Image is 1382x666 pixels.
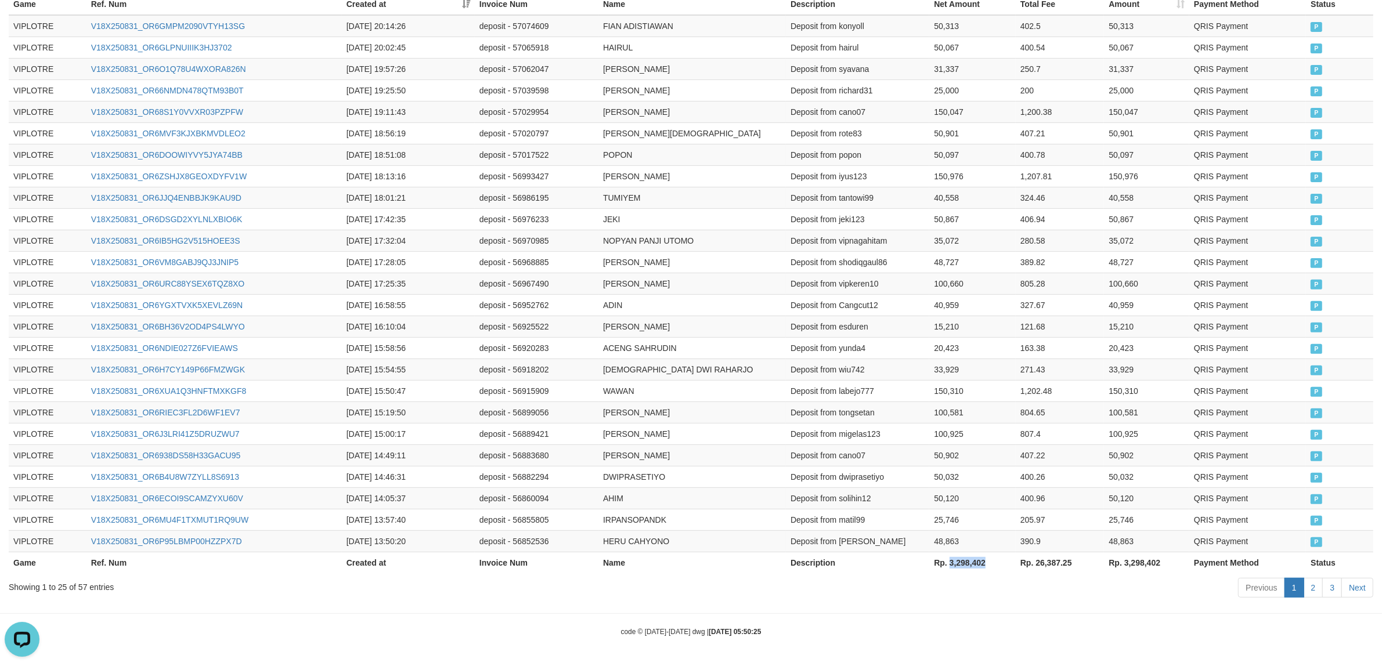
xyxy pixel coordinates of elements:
td: [DATE] 15:58:56 [342,337,475,359]
td: 100,660 [929,273,1016,294]
td: [DATE] 18:01:21 [342,187,475,208]
a: V18X250831_OR6VM8GABJ9QJ3JNIP5 [91,258,239,267]
td: [DATE] 13:57:40 [342,509,475,530]
td: deposit - 57039598 [475,79,598,101]
td: deposit - 57062047 [475,58,598,79]
td: Deposit from matil99 [786,509,929,530]
td: 25,000 [1104,79,1189,101]
td: Deposit from wiu742 [786,359,929,380]
td: 324.46 [1016,187,1105,208]
td: Deposit from labejo777 [786,380,929,401]
span: PAID [1311,344,1322,354]
td: VIPLOTRE [9,380,86,401]
td: deposit - 56986195 [475,187,598,208]
td: ACENG SAHRUDIN [598,337,786,359]
td: 150,976 [929,165,1016,187]
span: PAID [1311,215,1322,225]
td: 25,746 [929,509,1016,530]
td: deposit - 56970985 [475,230,598,251]
td: 48,863 [929,530,1016,552]
td: Deposit from konyoll [786,15,929,37]
td: Deposit from solihin12 [786,487,929,509]
td: Deposit from vipnagahitam [786,230,929,251]
td: VIPLOTRE [9,337,86,359]
td: 35,072 [929,230,1016,251]
td: VIPLOTRE [9,122,86,144]
td: Deposit from cano07 [786,444,929,466]
td: VIPLOTRE [9,101,86,122]
td: 50,867 [929,208,1016,230]
td: QRIS Payment [1189,15,1306,37]
a: V18X250831_OR6DSGD2XYLNLXBIO6K [91,215,243,224]
td: 100,925 [1104,423,1189,444]
td: [PERSON_NAME] [598,401,786,423]
td: 389.82 [1016,251,1105,273]
td: [DATE] 15:19:50 [342,401,475,423]
td: [DATE] 19:11:43 [342,101,475,122]
td: HAIRUL [598,37,786,58]
td: deposit - 56968885 [475,251,598,273]
span: PAID [1311,451,1322,461]
td: NOPYAN PANJI UTOMO [598,230,786,251]
a: 3 [1322,578,1342,598]
td: 150,976 [1104,165,1189,187]
td: 804.65 [1016,401,1105,423]
td: 100,925 [929,423,1016,444]
td: Deposit from tongsetan [786,401,929,423]
td: Deposit from vipkeren10 [786,273,929,294]
td: VIPLOTRE [9,37,86,58]
td: [DATE] 15:54:55 [342,359,475,380]
a: V18X250831_OR6BH36V2OD4PS4LWYO [91,322,245,331]
a: 1 [1284,578,1304,598]
a: Next [1341,578,1373,598]
a: V18X250831_OR6P95LBMP00HZZPX7D [91,537,242,546]
td: 50,313 [1104,15,1189,37]
td: QRIS Payment [1189,187,1306,208]
td: Deposit from richard31 [786,79,929,101]
td: QRIS Payment [1189,251,1306,273]
td: VIPLOTRE [9,58,86,79]
td: deposit - 56993427 [475,165,598,187]
a: V18X250831_OR6MU4F1TXMUT1RQ9UW [91,515,249,524]
td: ADIN [598,294,786,316]
td: deposit - 56920283 [475,337,598,359]
a: V18X250831_OR6URC88YSEX6TQZ8XO [91,279,245,288]
td: VIPLOTRE [9,401,86,423]
td: QRIS Payment [1189,230,1306,251]
td: QRIS Payment [1189,423,1306,444]
td: QRIS Payment [1189,380,1306,401]
span: PAID [1311,323,1322,332]
span: PAID [1311,151,1322,161]
td: deposit - 56918202 [475,359,598,380]
td: 1,202.48 [1016,380,1105,401]
td: 400.96 [1016,487,1105,509]
td: 327.67 [1016,294,1105,316]
td: [PERSON_NAME] [598,58,786,79]
td: VIPLOTRE [9,79,86,101]
td: QRIS Payment [1189,101,1306,122]
td: VIPLOTRE [9,294,86,316]
td: 1,207.81 [1016,165,1105,187]
td: Deposit from [PERSON_NAME] [786,530,929,552]
td: VIPLOTRE [9,423,86,444]
td: 50,097 [929,144,1016,165]
td: FIAN ADISTIAWAN [598,15,786,37]
td: Deposit from shodiqgaul86 [786,251,929,273]
td: 33,929 [1104,359,1189,380]
a: V18X250831_OR6NDIE027Z6FVIEAWS [91,343,238,353]
td: [DATE] 18:56:19 [342,122,475,144]
th: Ref. Num [86,552,342,573]
td: VIPLOTRE [9,15,86,37]
td: Deposit from esduren [786,316,929,337]
td: deposit - 56976233 [475,208,598,230]
td: WAWAN [598,380,786,401]
td: 48,727 [929,251,1016,273]
a: V18X250831_OR66NMDN478QTM93B0T [91,86,244,95]
td: 15,210 [929,316,1016,337]
td: [DATE] 19:57:26 [342,58,475,79]
td: [DATE] 18:13:16 [342,165,475,187]
td: 33,929 [929,359,1016,380]
span: PAID [1311,537,1322,547]
span: PAID [1311,44,1322,53]
td: Deposit from iyus123 [786,165,929,187]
